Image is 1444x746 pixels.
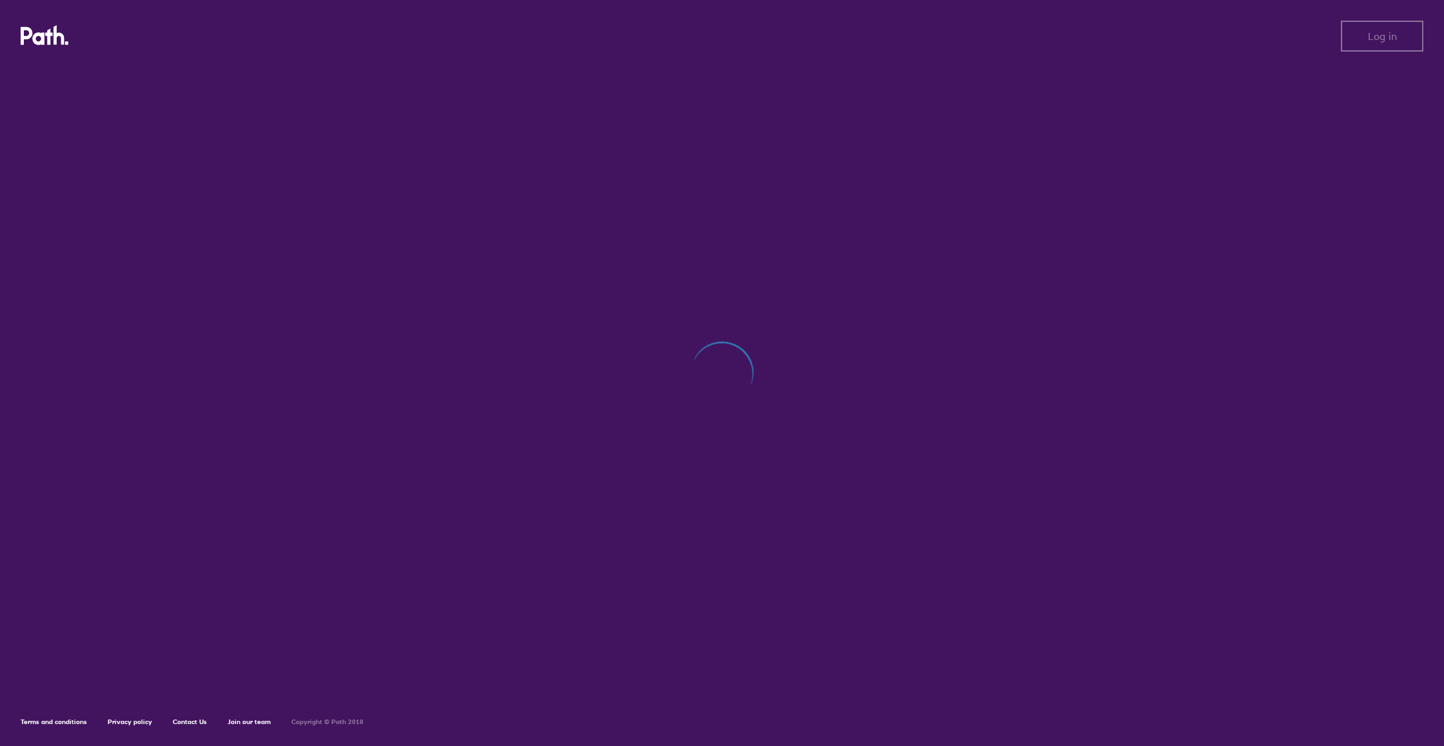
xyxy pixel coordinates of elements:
[21,718,87,726] a: Terms and conditions
[173,718,207,726] a: Contact Us
[108,718,152,726] a: Privacy policy
[1368,30,1397,42] span: Log in
[291,718,364,726] h6: Copyright © Path 2018
[228,718,271,726] a: Join our team
[1341,21,1423,52] button: Log in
